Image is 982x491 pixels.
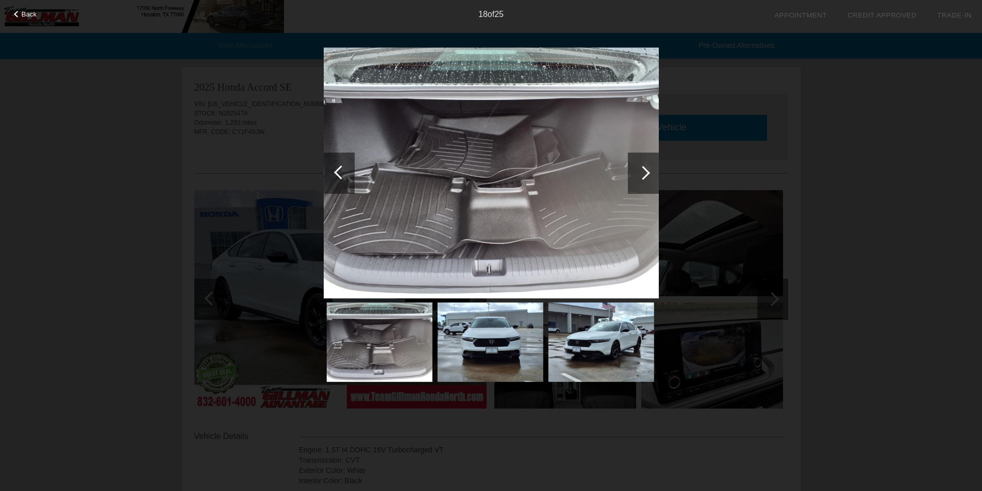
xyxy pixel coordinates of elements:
img: image.aspx [548,302,654,382]
img: image.aspx [324,47,659,299]
a: Credit Approved [847,11,917,19]
a: Trade-In [937,11,972,19]
span: 25 [494,10,504,19]
img: image.aspx [326,302,432,382]
span: Back [22,10,37,18]
span: 18 [478,10,488,19]
a: Appointment [774,11,827,19]
img: image.aspx [437,302,543,382]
